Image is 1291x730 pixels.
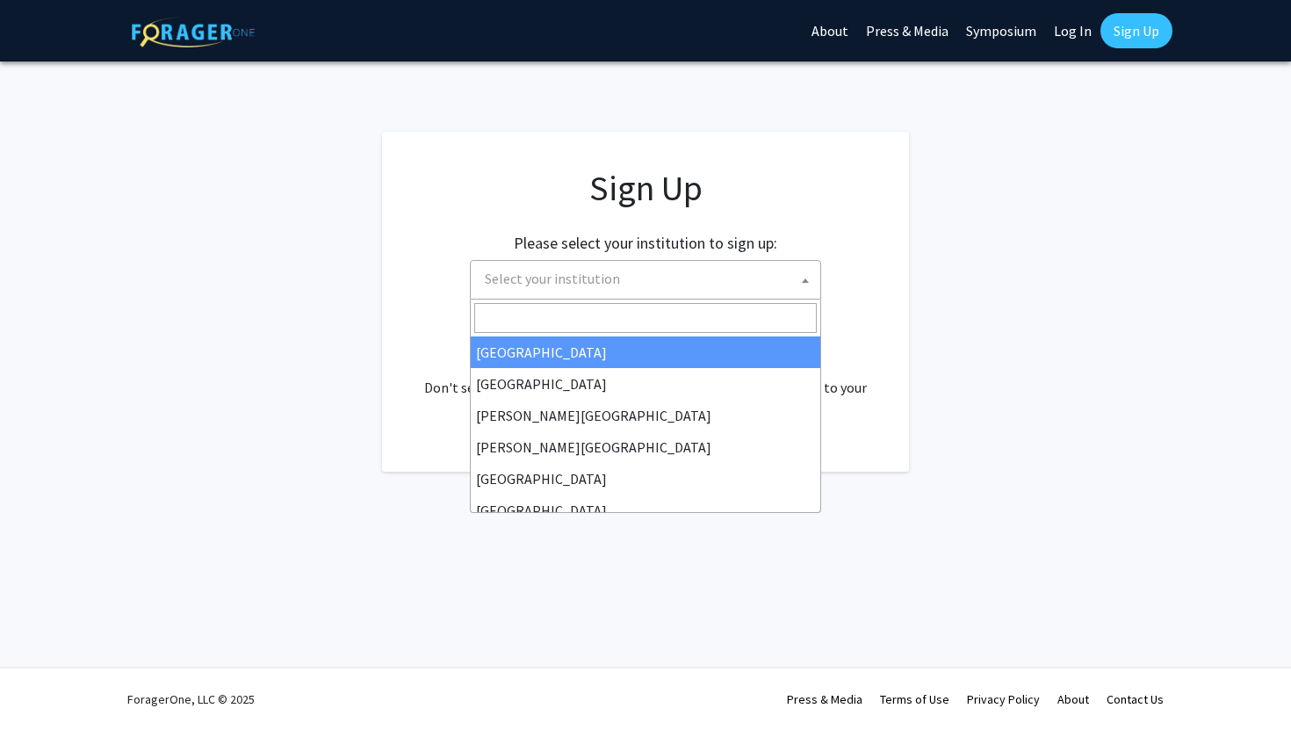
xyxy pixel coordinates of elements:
a: Privacy Policy [967,691,1040,707]
div: ForagerOne, LLC © 2025 [127,669,255,730]
h2: Please select your institution to sign up: [514,234,777,253]
li: [PERSON_NAME][GEOGRAPHIC_DATA] [471,431,820,463]
a: Sign Up [1100,13,1172,48]
li: [GEOGRAPHIC_DATA] [471,495,820,526]
iframe: Chat [13,651,75,717]
li: [GEOGRAPHIC_DATA] [471,368,820,400]
li: [GEOGRAPHIC_DATA] [471,336,820,368]
img: ForagerOne Logo [132,17,255,47]
input: Search [474,303,817,333]
span: Select your institution [478,261,820,297]
a: Contact Us [1107,691,1164,707]
span: Select your institution [485,270,620,287]
a: Press & Media [787,691,862,707]
span: Select your institution [470,260,821,300]
li: [GEOGRAPHIC_DATA] [471,463,820,495]
div: Already have an account? . Don't see your institution? about bringing ForagerOne to your institut... [417,335,874,419]
a: Terms of Use [880,691,949,707]
li: [PERSON_NAME][GEOGRAPHIC_DATA] [471,400,820,431]
h1: Sign Up [417,167,874,209]
a: About [1057,691,1089,707]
